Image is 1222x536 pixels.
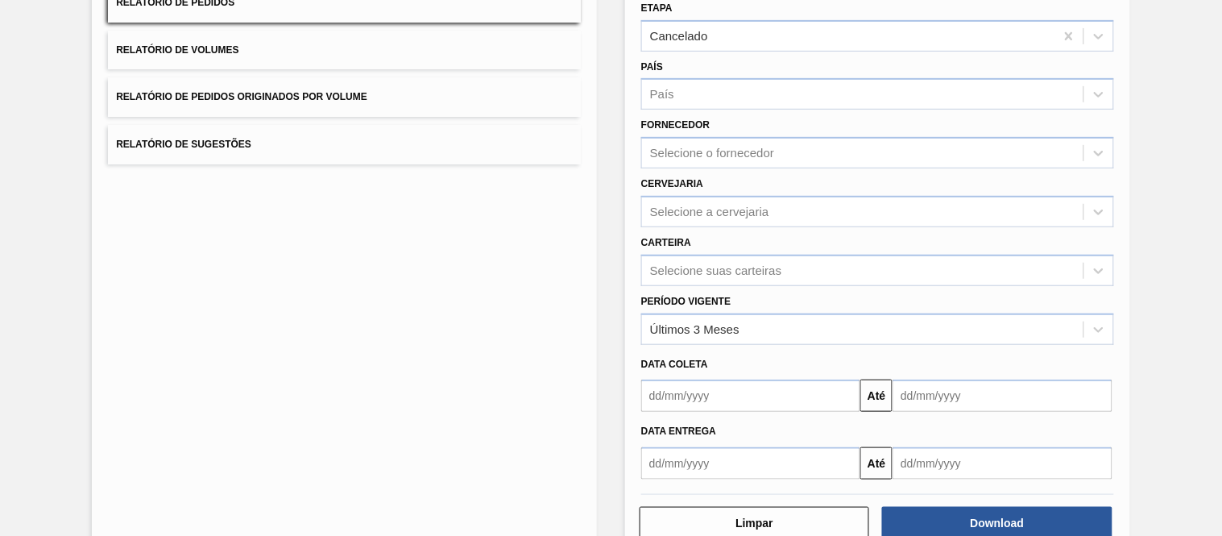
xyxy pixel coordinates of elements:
[108,125,581,164] button: Relatório de Sugestões
[650,29,708,43] div: Cancelado
[108,31,581,70] button: Relatório de Volumes
[116,91,367,102] span: Relatório de Pedidos Originados por Volume
[641,359,708,370] span: Data coleta
[641,296,731,307] label: Período Vigente
[893,380,1112,412] input: dd/mm/yyyy
[650,264,781,277] div: Selecione suas carteiras
[860,380,893,412] button: Até
[641,119,710,131] label: Fornecedor
[641,447,860,480] input: dd/mm/yyyy
[893,447,1112,480] input: dd/mm/yyyy
[108,77,581,117] button: Relatório de Pedidos Originados por Volume
[641,380,860,412] input: dd/mm/yyyy
[641,178,703,189] label: Cervejaria
[641,237,691,248] label: Carteira
[650,147,774,160] div: Selecione o fornecedor
[116,44,238,56] span: Relatório de Volumes
[860,447,893,480] button: Até
[641,426,716,437] span: Data entrega
[641,2,673,14] label: Etapa
[650,322,739,336] div: Últimos 3 Meses
[650,205,769,218] div: Selecione a cervejaria
[650,88,674,102] div: País
[116,139,251,150] span: Relatório de Sugestões
[641,61,663,73] label: País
